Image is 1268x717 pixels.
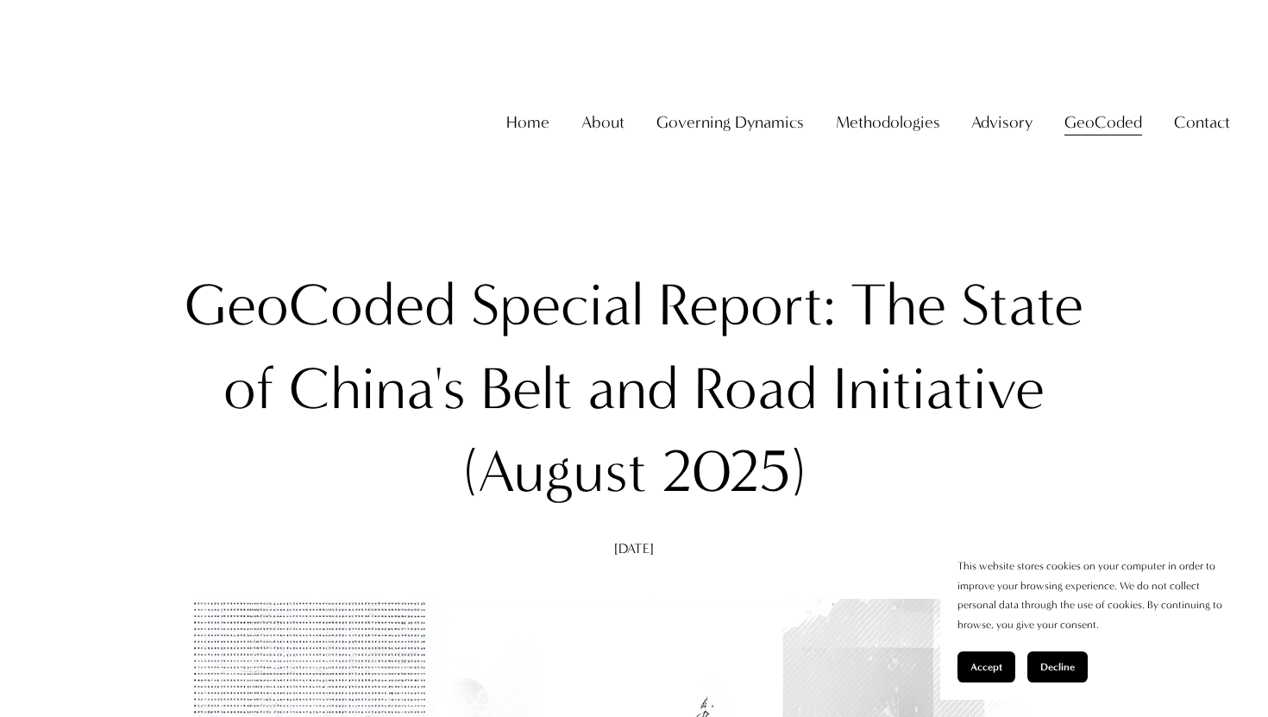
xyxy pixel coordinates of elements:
img: Christopher Sanchez &amp; Co. [38,42,197,201]
span: [DATE] [614,540,655,557]
span: Accept [970,661,1002,673]
a: folder dropdown [836,105,940,139]
div: Report: [658,264,836,347]
div: 2025) [662,431,806,513]
div: (August [463,431,647,513]
a: folder dropdown [581,105,625,139]
div: China's [289,348,466,431]
a: folder dropdown [1064,105,1142,139]
span: About [581,107,625,137]
div: and [587,348,679,431]
div: The [851,264,946,347]
a: folder dropdown [971,105,1033,139]
div: Initiative [832,348,1045,431]
div: State [961,264,1083,347]
button: Decline [1027,651,1088,682]
span: Governing Dynamics [656,107,804,137]
button: Accept [957,651,1015,682]
section: Cookie banner [940,539,1251,700]
div: GeoCoded [185,264,456,347]
div: Road [694,348,818,431]
p: This website stores cookies on your computer in order to improve your browsing experience. We do ... [957,557,1233,634]
a: Home [506,105,549,139]
span: Decline [1040,661,1075,673]
span: Methodologies [836,107,940,137]
span: Advisory [971,107,1033,137]
div: of [223,348,274,431]
span: Contact [1174,107,1230,137]
a: folder dropdown [1174,105,1230,139]
span: GeoCoded [1064,107,1142,137]
div: Special [471,264,643,347]
div: Belt [480,348,573,431]
a: folder dropdown [656,105,804,139]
